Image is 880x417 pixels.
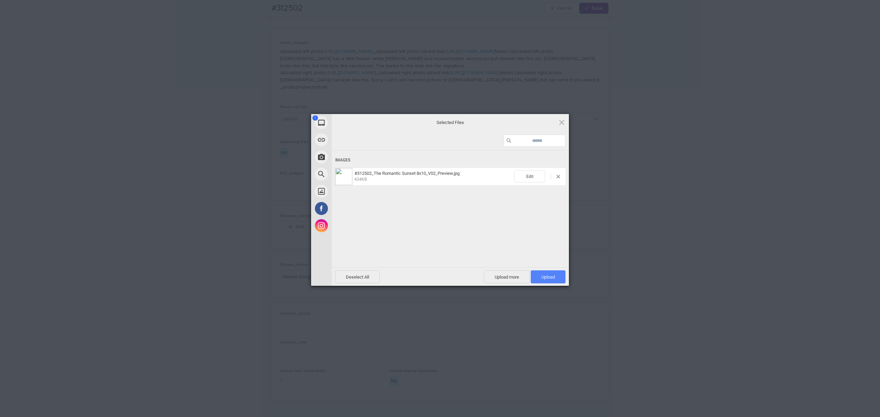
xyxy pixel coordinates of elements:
[541,274,555,280] span: Upload
[558,119,565,126] span: Click here or hit ESC to close picker
[335,168,352,185] img: 910ffa6d-38a8-44d2-8e30-b8cc7376f412
[352,171,514,182] span: #312502_The Romantic Sunset 8x10_V02_Preview.jpg
[484,270,530,283] span: Upload more
[514,170,545,182] span: Edit
[311,114,394,131] div: My Device
[335,154,565,167] div: Images
[312,115,318,121] span: 1
[311,166,394,183] div: Web Search
[311,200,394,217] div: Facebook
[382,120,519,126] span: Selected Files
[311,183,394,200] div: Unsplash
[311,148,394,166] div: Take Photo
[531,270,565,283] span: Upload
[311,217,394,234] div: Instagram
[311,131,394,148] div: Link (URL)
[354,171,460,176] span: #312502_The Romantic Sunset 8x10_V02_Preview.jpg
[354,177,367,182] span: 434KB
[335,270,380,283] span: Deselect All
